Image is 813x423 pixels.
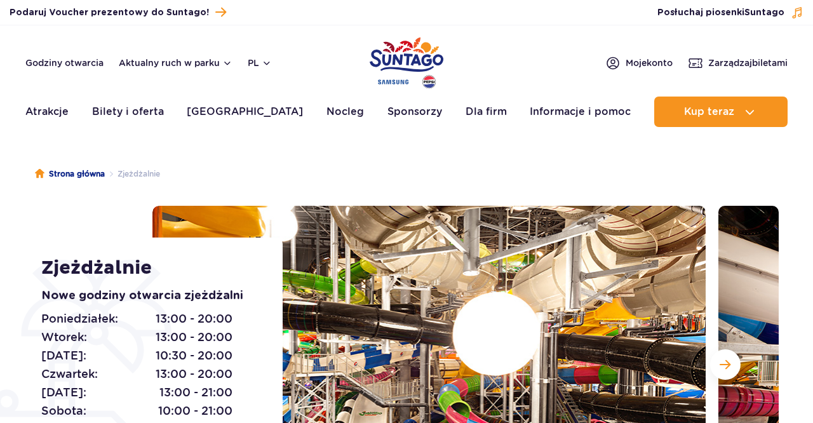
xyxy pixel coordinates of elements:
[688,55,788,70] a: Zarządzajbiletami
[684,106,734,117] span: Kup teraz
[744,8,784,17] span: Suntago
[105,168,160,180] li: Zjeżdżalnie
[119,58,232,68] button: Aktualny ruch w parku
[654,97,788,127] button: Kup teraz
[159,384,232,401] span: 13:00 - 21:00
[41,328,87,346] span: Wtorek:
[25,57,104,69] a: Godziny otwarcia
[10,6,209,19] span: Podaruj Voucher prezentowy do Suntago!
[92,97,164,127] a: Bilety i oferta
[326,97,364,127] a: Nocleg
[41,347,86,365] span: [DATE]:
[41,384,86,401] span: [DATE]:
[387,97,442,127] a: Sponsorzy
[41,365,98,383] span: Czwartek:
[466,97,507,127] a: Dla firm
[248,57,272,69] button: pl
[370,32,443,90] a: Park of Poland
[156,310,232,328] span: 13:00 - 20:00
[710,349,741,380] button: Następny slajd
[657,6,803,19] button: Posłuchaj piosenkiSuntago
[605,55,673,70] a: Mojekonto
[41,402,86,420] span: Sobota:
[25,97,69,127] a: Atrakcje
[626,57,673,69] span: Moje konto
[156,328,232,346] span: 13:00 - 20:00
[156,347,232,365] span: 10:30 - 20:00
[35,168,105,180] a: Strona główna
[158,402,232,420] span: 10:00 - 21:00
[530,97,631,127] a: Informacje i pomoc
[657,6,784,19] span: Posłuchaj piosenki
[41,287,254,305] p: Nowe godziny otwarcia zjeżdżalni
[10,4,226,21] a: Podaruj Voucher prezentowy do Suntago!
[187,97,303,127] a: [GEOGRAPHIC_DATA]
[708,57,788,69] span: Zarządzaj biletami
[41,257,254,279] h1: Zjeżdżalnie
[41,310,118,328] span: Poniedziałek:
[156,365,232,383] span: 13:00 - 20:00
